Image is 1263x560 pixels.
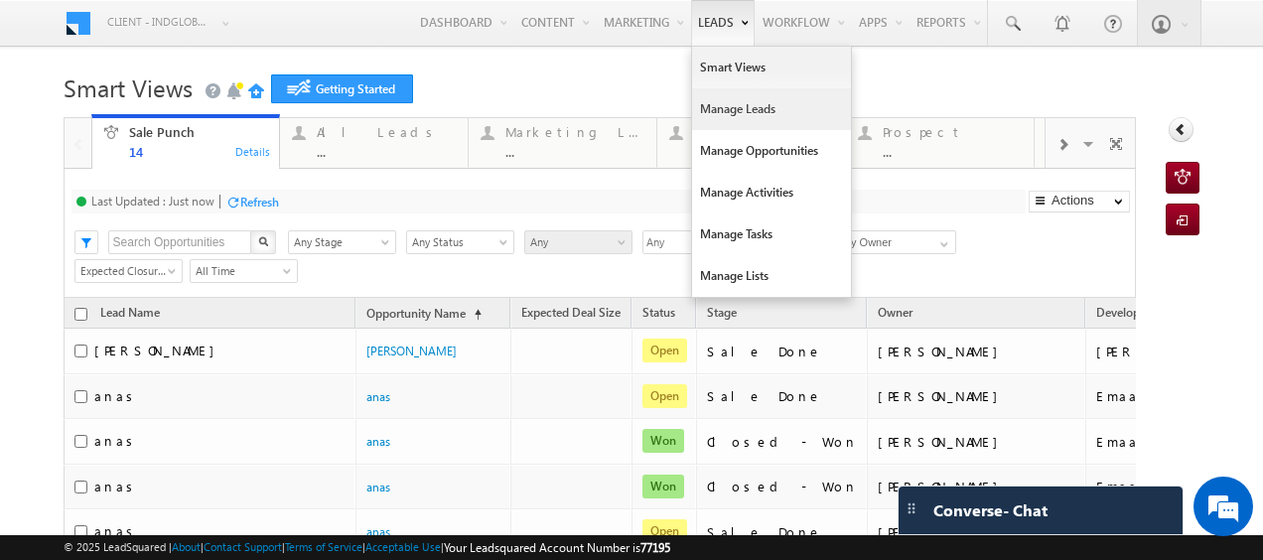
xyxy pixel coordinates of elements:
a: Expected Closure Date [74,259,183,283]
span: Developer [1096,305,1150,320]
input: Search Opportunities [108,230,252,254]
a: Smart Views [692,47,851,88]
span: Any Stage [289,233,389,251]
a: All Leads... [279,118,469,168]
a: Marketing Leads... [468,118,657,168]
span: anas [94,522,140,539]
span: Opportunity Name [366,306,466,321]
a: Acceptable Use [365,540,441,553]
div: Marketing Leads [505,124,644,140]
a: Manage Lists [692,255,851,297]
span: (sorted ascending) [466,307,482,323]
div: 14 [129,144,268,159]
div: Sale Punch [129,124,268,140]
div: Closed - Won [707,433,858,451]
a: Manage Tasks [692,213,851,255]
div: Sale Done [707,387,858,405]
img: carter-drag [904,500,919,516]
a: anas [366,480,390,494]
span: Any Status [407,233,507,251]
a: Show All Items [929,231,954,251]
a: Getting Started [271,74,413,103]
span: Client - indglobal2 (77195) [107,12,211,32]
span: anas [94,478,140,494]
span: Open [642,519,687,543]
span: Smart Views [64,71,193,103]
a: Contact Support [204,540,282,553]
span: [PERSON_NAME] [94,342,224,358]
span: anas [94,432,140,449]
a: Status [632,302,685,328]
input: Type to Search [833,230,956,254]
a: [PERSON_NAME] [366,344,457,358]
div: [PERSON_NAME] [878,478,1076,495]
span: Any [525,233,626,251]
a: Opportunity Name(sorted ascending) [356,302,491,328]
span: Any [643,231,806,254]
span: Owner [878,305,912,320]
a: Stage [697,302,747,328]
span: © 2025 LeadSquared | | | | | [64,538,670,557]
a: Any [524,230,632,254]
div: ... [883,144,1022,159]
a: Manage Leads [692,88,851,130]
span: Won [642,429,684,453]
div: Sale Done [707,523,858,541]
img: Search [258,236,268,246]
div: Details [234,142,272,160]
span: 77195 [640,540,670,555]
div: Sale Done [707,343,858,360]
a: Terms of Service [285,540,362,553]
button: Actions [1029,191,1130,212]
div: ... [317,144,456,159]
a: About [172,540,201,553]
a: Contact... [656,118,846,168]
span: Won [642,475,684,498]
div: [PERSON_NAME] [878,523,1076,541]
div: Refresh [240,195,279,210]
span: Stage [707,305,737,320]
div: [PERSON_NAME] [878,433,1076,451]
span: anas [94,387,140,404]
div: Last Updated : Just now [91,194,214,209]
span: Converse - Chat [933,501,1048,519]
div: [PERSON_NAME] [878,343,1076,360]
a: Prospect... [845,118,1035,168]
a: All Time [190,259,298,283]
div: [PERSON_NAME] [878,387,1076,405]
a: anas [366,434,390,449]
span: Open [642,384,687,408]
span: Your Leadsquared Account Number is [444,540,670,555]
div: Closed - Won [707,478,858,495]
span: All Time [191,262,291,280]
a: anas [366,389,390,404]
a: Expected Deal Size [511,302,631,328]
div: All Leads [317,124,456,140]
input: Check all records [74,308,87,321]
a: Sale Punch14Details [91,114,281,170]
a: Developer [1086,302,1160,328]
a: anas [366,524,390,539]
span: Expected Closure Date [75,262,176,280]
a: Any Status [406,230,514,254]
a: Any Stage [288,230,396,254]
div: Prospect [883,124,1022,140]
div: ... [505,144,644,159]
span: Expected Deal Size [521,305,621,320]
a: Manage Activities [692,172,851,213]
div: Any [642,230,823,254]
span: Open [642,339,687,362]
a: Manage Opportunities [692,130,851,172]
span: Lead Name [90,302,170,328]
